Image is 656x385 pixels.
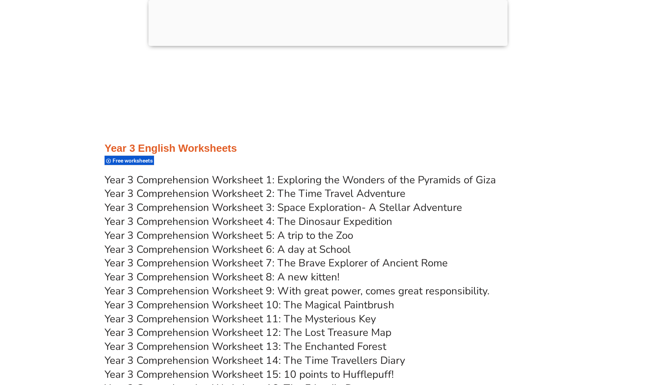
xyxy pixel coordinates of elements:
[105,367,394,381] a: Year 3 Comprehension Worksheet 15: 10 points to Hufflepuff!
[105,256,448,270] a: Year 3 Comprehension Worksheet 7: The Brave Explorer of Ancient Rome
[105,298,394,312] a: Year 3 Comprehension Worksheet 10: The Magical Paintbrush
[105,312,376,326] a: Year 3 Comprehension Worksheet 11: The Mysterious Key
[105,228,353,242] a: Year 3 Comprehension Worksheet 5: A trip to the Zoo
[105,173,496,187] a: Year 3 Comprehension Worksheet 1: Exploring the Wonders of the Pyramids of Giza
[523,295,656,385] iframe: Chat Widget
[113,157,155,164] span: Free worksheets
[105,325,391,339] a: Year 3 Comprehension Worksheet 12: The Lost Treasure Map
[105,284,490,298] a: Year 3 Comprehension Worksheet 9: With great power, comes great responsibility.
[105,155,154,165] div: Free worksheets
[105,214,392,228] a: Year 3 Comprehension Worksheet 4: The Dinosaur Expedition
[105,353,405,367] a: Year 3 Comprehension Worksheet 14: The Time Travellers Diary
[105,200,462,214] a: Year 3 Comprehension Worksheet 3: Space Exploration- A Stellar Adventure
[105,142,551,155] h3: Year 3 English Worksheets
[105,270,340,284] a: Year 3 Comprehension Worksheet 8: A new kitten!
[148,2,508,113] iframe: Advertisement
[105,242,351,256] a: Year 3 Comprehension Worksheet 6: A day at School
[105,339,386,353] a: Year 3 Comprehension Worksheet 13: The Enchanted Forest
[105,187,405,200] a: Year 3 Comprehension Worksheet 2: The Time Travel Adventure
